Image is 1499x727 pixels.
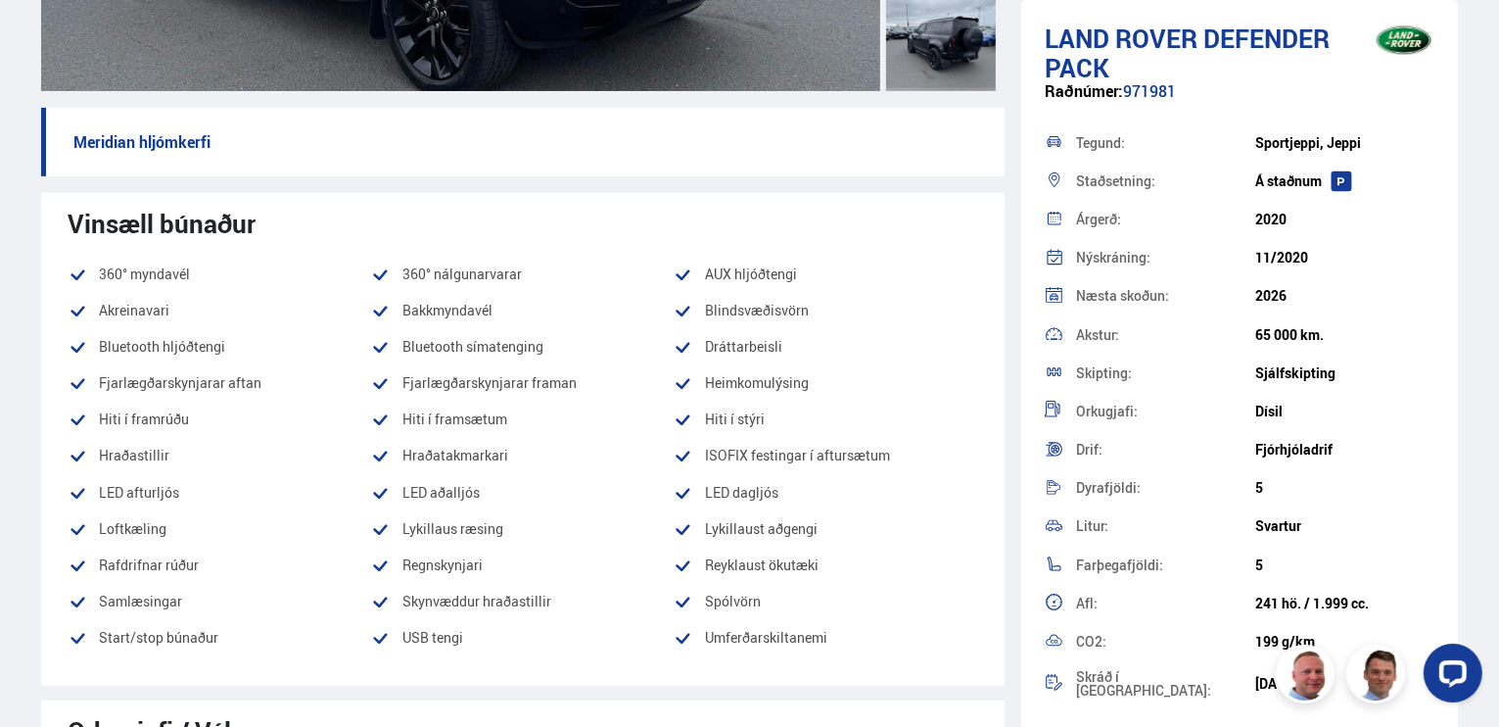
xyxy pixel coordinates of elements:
li: Loftkæling [69,517,371,541]
li: LED aðalljós [371,481,674,505]
div: Farþegafjöldi: [1076,558,1255,572]
li: Heimkomulýsing [674,371,976,395]
div: 241 hö. / 1.999 cc. [1255,596,1434,611]
li: Reyklaust ökutæki [674,554,976,577]
li: Blindsvæðisvörn [674,299,976,322]
li: Dráttarbeisli [674,335,976,359]
li: Start/stop búnaður [69,626,371,650]
p: Meridian hljómkerfi [41,108,1005,176]
div: 5 [1255,480,1434,496]
li: LED afturljós [69,481,371,505]
div: 5 [1255,557,1434,573]
li: Hraðastillir [69,444,371,467]
div: Vinsæll búnaður [69,209,977,238]
li: Fjarlægðarskynjarar aftan [69,371,371,395]
li: ISOFIX festingar í aftursætum [674,444,976,467]
li: USB tengi [371,626,674,650]
div: Sportjeppi, Jeppi [1255,135,1434,151]
li: AUX hljóðtengi [674,263,976,286]
span: Land Rover [1045,21,1197,56]
li: Hiti í stýri [674,408,976,431]
div: 2026 [1255,288,1434,304]
img: siFngHWaQ9KaOqBr.png [1279,648,1337,706]
div: 199 g/km [1255,634,1434,650]
div: Á staðnum [1255,173,1434,189]
li: Rafdrifnar rúður [69,554,371,577]
div: Skipting: [1076,366,1255,380]
li: Hraðatakmarkari [371,444,674,467]
span: Raðnúmer: [1045,80,1123,102]
div: 2020 [1255,212,1434,227]
div: Fjórhjóladrif [1255,442,1434,458]
div: Árgerð: [1076,213,1255,226]
div: [DATE] [1255,676,1434,692]
div: Afl: [1076,597,1255,610]
li: 360° nálgunarvarar [371,263,674,286]
div: Drif: [1076,443,1255,457]
li: Hiti í framsætum [371,408,674,431]
img: brand logo [1365,10,1443,71]
li: Regnskynjari [371,554,674,577]
div: Litur: [1076,519,1255,533]
div: Dyrafjöldi: [1076,481,1255,495]
li: Hiti í framrúðu [69,408,371,431]
div: Orkugjafi: [1076,405,1255,418]
div: Skráð í [GEOGRAPHIC_DATA]: [1076,670,1255,698]
li: Lykillaust aðgengi [674,517,976,541]
li: 360° myndavél [69,263,371,286]
div: Sjálfskipting [1255,365,1434,381]
div: CO2: [1076,635,1255,649]
li: LED dagljós [674,481,976,505]
li: Umferðarskiltanemi [674,626,976,662]
iframe: LiveChat chat widget [1408,636,1490,718]
li: Bakkmyndavél [371,299,674,322]
div: Næsta skoðun: [1076,289,1255,303]
li: Lykillaus ræsing [371,517,674,541]
li: Spólvörn [674,590,976,613]
div: Tegund: [1076,136,1255,150]
li: Bluetooth hljóðtengi [69,335,371,359]
div: Dísil [1255,404,1434,419]
li: Akreinavari [69,299,371,322]
li: Bluetooth símatenging [371,335,674,359]
div: Svartur [1255,518,1434,534]
div: Staðsetning: [1076,174,1255,188]
div: 971981 [1045,82,1435,121]
div: Akstur: [1076,328,1255,342]
img: FbJEzSuNWCJXmdc-.webp [1349,648,1408,706]
span: Defender PACK [1045,21,1330,85]
li: Samlæsingar [69,590,371,613]
li: Fjarlægðarskynjarar framan [371,371,674,395]
li: Skynvæddur hraðastillir [371,590,674,613]
div: Nýskráning: [1076,251,1255,265]
div: 65 000 km. [1255,327,1434,343]
div: 11/2020 [1255,250,1434,266]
